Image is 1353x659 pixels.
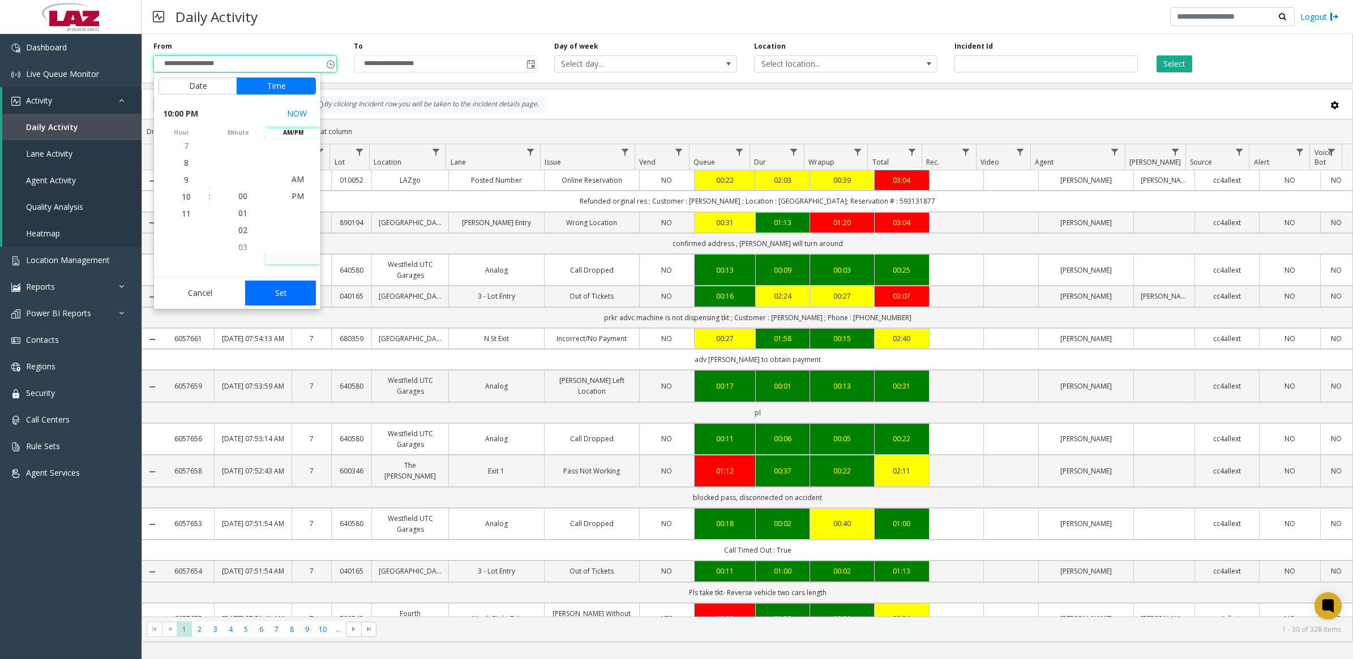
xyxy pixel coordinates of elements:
[2,114,142,140] a: Daily Activity
[142,520,162,529] a: Collapse Details
[1330,11,1339,23] img: logout
[11,309,20,318] img: 'icon'
[551,566,632,576] a: Out of Tickets
[551,217,632,228] a: Wrong Location
[646,613,687,624] a: YES
[456,265,537,275] a: Analog
[1046,175,1127,186] a: [PERSON_NAME]
[701,291,748,301] div: 00:16
[379,259,442,281] a: Westfield UTC Garages
[1328,518,1346,529] a: NO
[221,466,284,476] a: [DATE] 07:52:43 AM
[339,217,365,228] a: 890194
[881,175,922,186] a: 03:04
[2,140,142,167] a: Lane Activity
[169,381,207,391] a: 6057659
[1046,566,1127,576] a: [PERSON_NAME]
[456,291,537,301] a: 3 - Lot Entry
[763,518,803,529] a: 00:02
[661,434,672,443] span: NO
[701,518,748,529] div: 00:18
[701,333,748,344] a: 00:27
[1328,175,1346,186] a: NO
[339,613,365,624] a: 580542
[142,335,162,344] a: Collapse Details
[646,333,687,344] a: NO
[1292,144,1307,160] a: Alert Filter Menu
[661,519,672,528] span: NO
[661,218,672,227] span: NO
[339,381,365,391] a: 640580
[817,566,867,576] div: 00:02
[1266,265,1313,275] a: NO
[763,217,803,228] div: 01:13
[1324,144,1339,160] a: Voice Bot Filter Menu
[817,518,867,529] div: 00:40
[379,460,442,481] a: The [PERSON_NAME]
[456,333,537,344] a: N St Exit
[701,466,748,476] div: 01:12
[26,467,80,478] span: Agent Services
[221,518,284,529] a: [DATE] 07:51:54 AM
[153,41,172,51] label: From
[551,608,632,630] a: [PERSON_NAME] Without Pass
[142,176,162,186] a: Collapse Details
[1202,566,1252,576] a: cc4allext
[26,68,99,79] span: Live Queue Monitor
[881,466,922,476] div: 02:11
[339,466,365,476] a: 600346
[817,433,867,444] a: 00:05
[162,582,1352,603] td: Pls take tkt- Reverse vehicle two cars length
[551,265,632,275] a: Call Dropped
[1266,217,1313,228] a: NO
[26,201,83,212] span: Quality Analysis
[763,333,803,344] div: 01:58
[671,144,687,160] a: Vend Filter Menu
[1202,217,1252,228] a: cc4allext
[551,175,632,186] a: Online Reservation
[456,566,537,576] a: 3 - Lot Entry
[26,387,55,398] span: Security
[1141,175,1188,186] a: [PERSON_NAME]
[763,566,803,576] div: 01:00
[881,265,922,275] a: 00:25
[881,518,922,529] a: 01:00
[221,613,284,624] a: [DATE] 07:51:41 AM
[661,175,672,185] span: NO
[1266,518,1313,529] a: NO
[701,175,748,186] a: 00:22
[1157,55,1192,72] button: Select
[881,381,922,391] a: 00:31
[153,3,164,31] img: pageIcon
[881,291,922,301] a: 03:07
[1046,518,1127,529] a: [PERSON_NAME]
[142,218,162,227] a: Collapse Details
[1202,265,1252,275] a: cc4allext
[379,608,442,630] a: Fourth [PERSON_NAME]
[1046,333,1127,344] a: [PERSON_NAME]
[817,613,867,624] a: 00:21
[817,175,867,186] div: 00:39
[379,566,442,576] a: [GEOGRAPHIC_DATA]
[428,144,443,160] a: Location Filter Menu
[456,613,537,624] a: North Right Exit
[661,334,672,343] span: NO
[1328,217,1346,228] a: NO
[661,381,672,391] span: NO
[661,265,672,275] span: NO
[754,41,786,51] label: Location
[817,265,867,275] div: 00:03
[701,433,748,444] a: 00:11
[26,42,67,53] span: Dashboard
[763,381,803,391] a: 00:01
[1328,466,1346,476] a: NO
[763,433,803,444] div: 00:06
[701,265,748,275] div: 00:13
[221,333,284,344] a: [DATE] 07:54:13 AM
[379,291,442,301] a: [GEOGRAPHIC_DATA]
[881,333,922,344] div: 02:40
[881,433,922,444] div: 00:22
